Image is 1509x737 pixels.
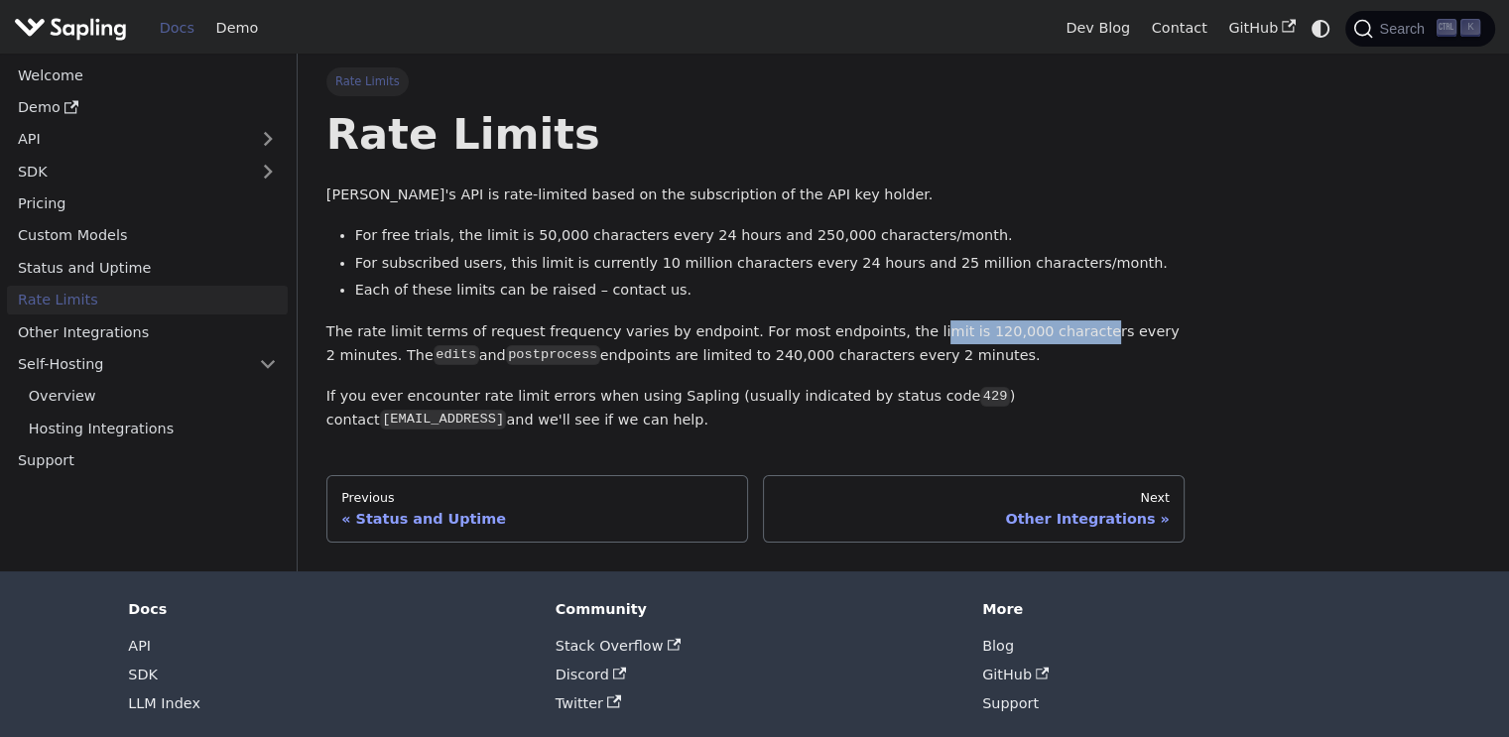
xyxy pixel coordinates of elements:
div: Next [778,490,1170,506]
code: [EMAIL_ADDRESS] [380,410,507,430]
a: Pricing [7,189,288,218]
a: API [128,638,151,654]
p: The rate limit terms of request frequency varies by endpoint. For most endpoints, the limit is 12... [326,320,1185,368]
a: SDK [7,157,248,185]
a: Blog [982,638,1014,654]
code: postprocess [506,345,600,365]
a: Docs [149,13,205,44]
img: Sapling.ai [14,14,127,43]
li: For free trials, the limit is 50,000 characters every 24 hours and 250,000 characters/month. [355,224,1186,248]
p: If you ever encounter rate limit errors when using Sapling (usually indicated by status code ) co... [326,385,1185,432]
button: Search (Ctrl+K) [1345,11,1494,47]
a: GitHub [1217,13,1306,44]
a: Self-Hosting [7,350,288,379]
a: SDK [128,667,158,682]
li: For subscribed users, this limit is currently 10 million characters every 24 hours and 25 million... [355,252,1186,276]
button: Expand sidebar category 'API' [248,125,288,154]
a: Overview [18,382,288,411]
a: PreviousStatus and Uptime [326,475,748,543]
a: NextOther Integrations [763,475,1185,543]
a: Support [982,695,1039,711]
a: Other Integrations [7,317,288,346]
a: Status and Uptime [7,253,288,282]
nav: Docs pages [326,475,1185,543]
a: Twitter [556,695,621,711]
div: Other Integrations [778,510,1170,528]
a: LLM Index [128,695,200,711]
kbd: K [1460,19,1480,37]
a: Demo [205,13,269,44]
div: More [982,600,1381,618]
a: Custom Models [7,221,288,250]
a: Rate Limits [7,286,288,314]
a: Dev Blog [1055,13,1140,44]
button: Expand sidebar category 'SDK' [248,157,288,185]
div: Community [556,600,954,618]
code: edits [434,345,479,365]
h1: Rate Limits [326,107,1185,161]
a: Demo [7,93,288,122]
a: Hosting Integrations [18,414,288,442]
button: Switch between dark and light mode (currently system mode) [1307,14,1335,43]
a: Sapling.ai [14,14,134,43]
a: Stack Overflow [556,638,681,654]
div: Previous [341,490,733,506]
div: Status and Uptime [341,510,733,528]
span: Search [1373,21,1437,37]
span: Rate Limits [326,67,409,95]
nav: Breadcrumbs [326,67,1185,95]
a: Contact [1141,13,1218,44]
code: 429 [980,387,1009,407]
a: Discord [556,667,627,682]
a: Welcome [7,61,288,89]
div: Docs [128,600,527,618]
a: Support [7,446,288,475]
li: Each of these limits can be raised – contact us. [355,279,1186,303]
a: API [7,125,248,154]
a: GitHub [982,667,1050,682]
p: [PERSON_NAME]'s API is rate-limited based on the subscription of the API key holder. [326,184,1185,207]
